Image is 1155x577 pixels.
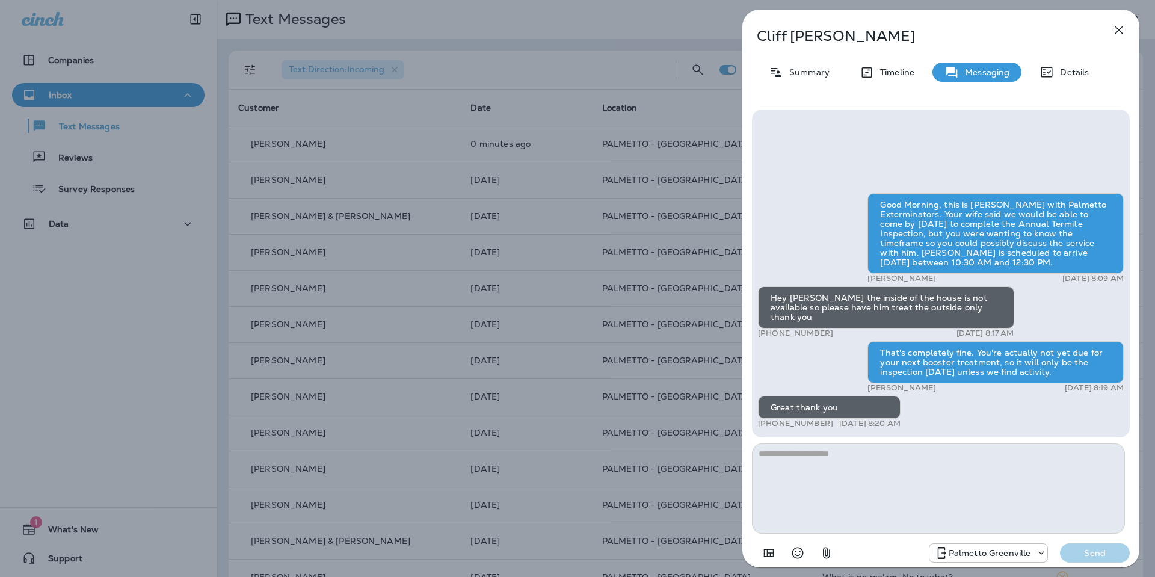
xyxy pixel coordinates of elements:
[956,329,1014,338] p: [DATE] 8:17 AM
[867,383,936,393] p: [PERSON_NAME]
[786,541,810,565] button: Select an emoji
[867,193,1124,274] div: Good Morning, this is [PERSON_NAME] with Palmetto Exterminators. Your wife said we would be able ...
[867,274,936,283] p: [PERSON_NAME]
[758,419,833,428] p: [PHONE_NUMBER]
[757,28,1085,45] p: Cliff [PERSON_NAME]
[959,67,1009,77] p: Messaging
[839,419,901,428] p: [DATE] 8:20 AM
[867,341,1124,383] div: That's completely fine. You're actually not yet due for your next booster treatment, so it will o...
[949,548,1031,558] p: Palmetto Greenville
[758,396,901,419] div: Great thank you
[1062,274,1124,283] p: [DATE] 8:09 AM
[929,546,1048,560] div: +1 (864) 385-1074
[758,286,1014,329] div: Hey [PERSON_NAME] the inside of the house is not available so please have him treat the outside o...
[1054,67,1089,77] p: Details
[874,67,914,77] p: Timeline
[783,67,830,77] p: Summary
[1065,383,1124,393] p: [DATE] 8:19 AM
[757,541,781,565] button: Add in a premade template
[758,329,833,338] p: [PHONE_NUMBER]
